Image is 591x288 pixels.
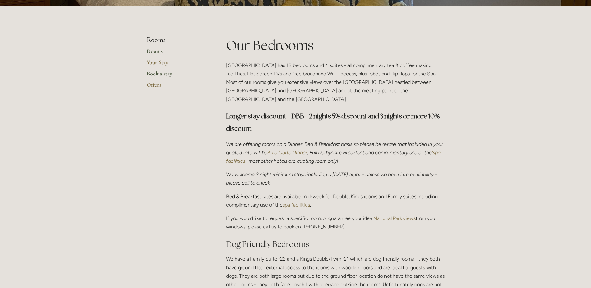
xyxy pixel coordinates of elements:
a: National Park views [373,215,416,221]
a: Your Stay [147,59,206,70]
a: Rooms [147,48,206,59]
h2: Dog Friendly Bedrooms [226,239,445,250]
a: A La Carte Dinner [267,150,307,156]
p: Bed & Breakfast rates are available mid-week for Double, Kings rooms and Family suites including ... [226,192,445,209]
em: - most other hotels are quoting room only! [245,158,338,164]
a: spa facilities [283,202,310,208]
li: Rooms [147,36,206,44]
p: [GEOGRAPHIC_DATA] has 18 bedrooms and 4 suites - all complimentary tea & coffee making facilities... [226,61,445,103]
a: Offers [147,81,206,93]
h1: Our Bedrooms [226,36,445,55]
em: , Full Derbyshire Breakfast and complimentary use of the [307,150,432,156]
em: We welcome 2 night minimum stays including a [DATE] night - unless we have late availability - pl... [226,171,438,186]
a: Book a stay [147,70,206,81]
p: If you would like to request a specific room, or guarantee your ideal from your windows, please c... [226,214,445,231]
em: We are offering rooms on a Dinner, Bed & Breakfast basis so please be aware that included in your... [226,141,444,156]
strong: Longer stay discount - DBB - 2 nights 5% discount and 3 nights or more 10% discount [226,112,441,133]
